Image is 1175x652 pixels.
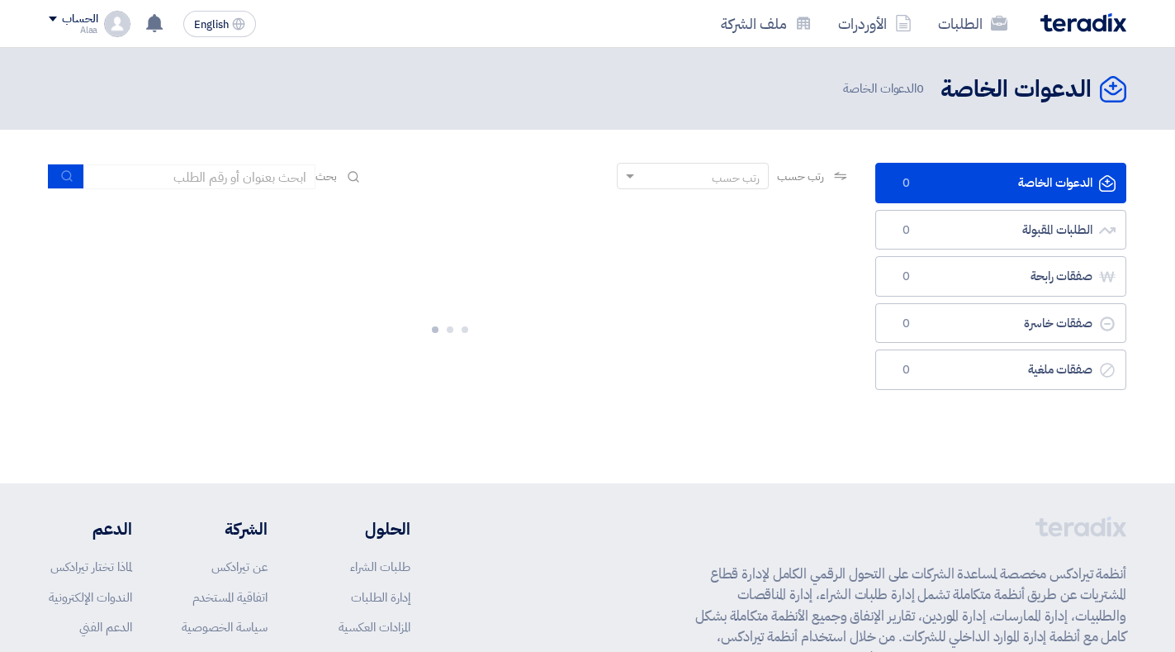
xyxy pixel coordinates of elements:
[62,12,97,26] div: الحساب
[104,11,130,37] img: profile_test.png
[351,588,410,607] a: إدارة الطلبات
[315,168,337,185] span: بحث
[708,4,825,43] a: ملف الشركة
[84,164,315,189] input: ابحث بعنوان أو رقم الطلب
[777,168,824,185] span: رتب حسب
[183,11,256,37] button: English
[182,516,268,541] li: الشركة
[317,516,410,541] li: الحلول
[940,74,1092,106] h2: الدعوات الخاصة
[896,316,916,332] span: 0
[79,618,132,636] a: الدعم الفني
[917,79,924,98] span: 0
[1040,13,1126,32] img: Teradix logo
[192,588,268,607] a: اتفاقية المستخدم
[875,256,1126,297] a: صفقات رابحة0
[194,19,229,31] span: English
[896,175,916,192] span: 0
[896,222,916,239] span: 0
[49,588,132,607] a: الندوات الإلكترونية
[843,79,927,98] span: الدعوات الخاصة
[875,210,1126,250] a: الطلبات المقبولة0
[50,558,132,576] a: لماذا تختار تيرادكس
[875,163,1126,203] a: الدعوات الخاصة0
[350,558,410,576] a: طلبات الشراء
[896,269,916,285] span: 0
[339,618,410,636] a: المزادات العكسية
[182,618,268,636] a: سياسة الخصوصية
[825,4,925,43] a: الأوردرات
[211,558,268,576] a: عن تيرادكس
[49,26,97,35] div: Alaa
[49,516,132,541] li: الدعم
[925,4,1021,43] a: الطلبات
[896,362,916,378] span: 0
[875,303,1126,344] a: صفقات خاسرة0
[712,169,760,187] div: رتب حسب
[875,350,1126,390] a: صفقات ملغية0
